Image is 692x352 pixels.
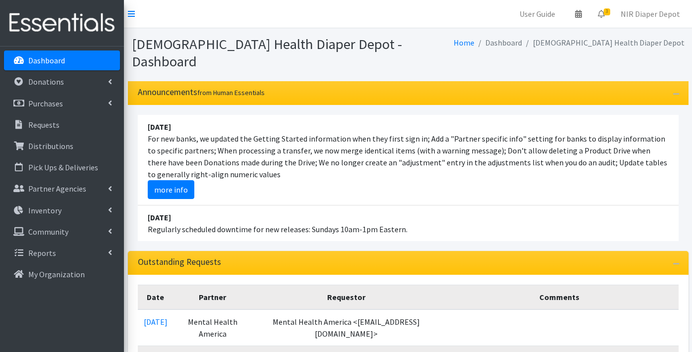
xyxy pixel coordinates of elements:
[441,285,679,310] th: Comments
[138,205,679,241] li: Regularly scheduled downtime for new releases: Sundays 10am-1pm Eastern.
[148,180,194,199] a: more info
[28,77,64,87] p: Donations
[197,88,265,97] small: from Human Essentials
[138,285,173,310] th: Date
[4,201,120,220] a: Inventory
[28,227,68,237] p: Community
[4,115,120,135] a: Requests
[4,264,120,284] a: My Organization
[4,72,120,92] a: Donations
[144,317,168,327] a: [DATE]
[522,36,685,50] li: [DEMOGRAPHIC_DATA] Health Diaper Depot
[604,8,610,15] span: 3
[474,36,522,50] li: Dashboard
[132,36,404,70] h1: [DEMOGRAPHIC_DATA] Health Diaper Depot - Dashboard
[4,50,120,70] a: Dashboard
[512,4,563,24] a: User Guide
[138,257,221,267] h3: Outstanding Requests
[252,309,440,346] td: Mental Health America <[EMAIL_ADDRESS][DOMAIN_NAME]>
[28,141,73,151] p: Distributions
[4,6,120,40] img: HumanEssentials
[454,38,474,48] a: Home
[613,4,688,24] a: NIR Diaper Depot
[28,120,59,130] p: Requests
[28,269,85,279] p: My Organization
[590,4,613,24] a: 3
[173,309,252,346] td: Mental Health America
[28,55,65,65] p: Dashboard
[148,122,171,132] strong: [DATE]
[138,87,265,98] h3: Announcements
[4,222,120,242] a: Community
[4,243,120,263] a: Reports
[4,179,120,199] a: Partner Agencies
[28,184,86,194] p: Partner Agencies
[4,94,120,113] a: Purchases
[28,162,98,172] p: Pick Ups & Deliveries
[4,157,120,177] a: Pick Ups & Deliveries
[28,205,61,215] p: Inventory
[4,136,120,156] a: Distributions
[28,248,56,258] p: Reports
[252,285,440,310] th: Requestor
[138,115,679,205] li: For new banks, we updated the Getting Started information when they first sign in; Add a "Partner...
[148,212,171,222] strong: [DATE]
[28,99,63,108] p: Purchases
[173,285,252,310] th: Partner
